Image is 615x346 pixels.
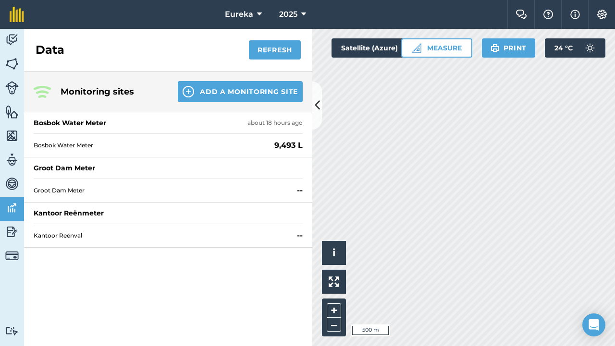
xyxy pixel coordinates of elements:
[401,38,472,58] button: Measure
[297,185,303,196] strong: --
[34,86,51,98] img: Three radiating wave signals
[482,38,536,58] button: Print
[582,313,605,336] div: Open Intercom Messenger
[34,142,271,149] span: Bosbok Water Meter
[545,38,605,58] button: 24 °C
[5,153,19,167] img: svg+xml;base64,PD94bWwgdmVyc2lvbj0iMS4wIiBlbmNvZGluZz0idXRmLTgiPz4KPCEtLSBHZW5lcmF0b3I6IEFkb2JlIE...
[183,86,194,97] img: svg+xml;base64,PHN2ZyB4bWxucz0iaHR0cDovL3d3dy53My5vcmcvMjAwMC9zdmciIHdpZHRoPSIxNCIgaGVpZ2h0PSIyNC...
[279,9,297,20] span: 2025
[596,10,608,19] img: A cog icon
[580,38,600,58] img: svg+xml;base64,PD94bWwgdmVyc2lvbj0iMS4wIiBlbmNvZGluZz0idXRmLTgiPz4KPCEtLSBHZW5lcmF0b3I6IEFkb2JlIE...
[5,33,19,47] img: svg+xml;base64,PD94bWwgdmVyc2lvbj0iMS4wIiBlbmNvZGluZz0idXRmLTgiPz4KPCEtLSBHZW5lcmF0b3I6IEFkb2JlIE...
[247,119,303,127] div: about 18 hours ago
[5,105,19,119] img: svg+xml;base64,PHN2ZyB4bWxucz0iaHR0cDovL3d3dy53My5vcmcvMjAwMC9zdmciIHdpZHRoPSI1NiIgaGVpZ2h0PSI2MC...
[297,230,303,241] strong: --
[5,57,19,71] img: svg+xml;base64,PHN2ZyB4bWxucz0iaHR0cDovL3d3dy53My5vcmcvMjAwMC9zdmciIHdpZHRoPSI1NiIgaGVpZ2h0PSI2MC...
[34,208,104,218] div: Kantoor Reënmeter
[327,303,341,318] button: +
[34,118,106,128] div: Bosbok Water Meter
[5,201,19,215] img: svg+xml;base64,PD94bWwgdmVyc2lvbj0iMS4wIiBlbmNvZGluZz0idXRmLTgiPz4KPCEtLSBHZW5lcmF0b3I6IEFkb2JlIE...
[570,9,580,20] img: svg+xml;base64,PHN2ZyB4bWxucz0iaHR0cDovL3d3dy53My5vcmcvMjAwMC9zdmciIHdpZHRoPSIxNyIgaGVpZ2h0PSIxNy...
[322,241,346,265] button: i
[10,7,24,22] img: fieldmargin Logo
[491,42,500,54] img: svg+xml;base64,PHN2ZyB4bWxucz0iaHR0cDovL3d3dy53My5vcmcvMjAwMC9zdmciIHdpZHRoPSIxOSIgaGVpZ2h0PSIyNC...
[24,112,312,157] a: Bosbok Water Meterabout 18 hours agoBosbok Water Meter9,493 L
[516,10,527,19] img: Two speech bubbles overlapping with the left bubble in the forefront
[5,249,19,262] img: svg+xml;base64,PD94bWwgdmVyc2lvbj0iMS4wIiBlbmNvZGluZz0idXRmLTgiPz4KPCEtLSBHZW5lcmF0b3I6IEFkb2JlIE...
[24,157,312,203] a: Groot Dam MeterGroot Dam Meter--
[34,232,293,239] span: Kantoor Reënval
[412,43,421,53] img: Ruler icon
[5,225,19,239] img: svg+xml;base64,PD94bWwgdmVyc2lvbj0iMS4wIiBlbmNvZGluZz0idXRmLTgiPz4KPCEtLSBHZW5lcmF0b3I6IEFkb2JlIE...
[34,187,293,194] span: Groot Dam Meter
[249,40,301,60] button: Refresh
[274,140,303,151] strong: 9,493 L
[5,129,19,143] img: svg+xml;base64,PHN2ZyB4bWxucz0iaHR0cDovL3d3dy53My5vcmcvMjAwMC9zdmciIHdpZHRoPSI1NiIgaGVpZ2h0PSI2MC...
[24,203,312,248] a: Kantoor ReënmeterKantoor Reënval--
[36,42,64,58] h2: Data
[332,38,424,58] button: Satellite (Azure)
[329,276,339,287] img: Four arrows, one pointing top left, one top right, one bottom right and the last bottom left
[332,247,335,259] span: i
[225,9,253,20] span: Eureka
[5,81,19,95] img: svg+xml;base64,PD94bWwgdmVyc2lvbj0iMS4wIiBlbmNvZGluZz0idXRmLTgiPz4KPCEtLSBHZW5lcmF0b3I6IEFkb2JlIE...
[542,10,554,19] img: A question mark icon
[61,85,162,98] h4: Monitoring sites
[5,326,19,335] img: svg+xml;base64,PD94bWwgdmVyc2lvbj0iMS4wIiBlbmNvZGluZz0idXRmLTgiPz4KPCEtLSBHZW5lcmF0b3I6IEFkb2JlIE...
[178,81,303,102] button: Add a Monitoring Site
[34,163,95,173] div: Groot Dam Meter
[5,177,19,191] img: svg+xml;base64,PD94bWwgdmVyc2lvbj0iMS4wIiBlbmNvZGluZz0idXRmLTgiPz4KPCEtLSBHZW5lcmF0b3I6IEFkb2JlIE...
[327,318,341,332] button: –
[554,38,573,58] span: 24 ° C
